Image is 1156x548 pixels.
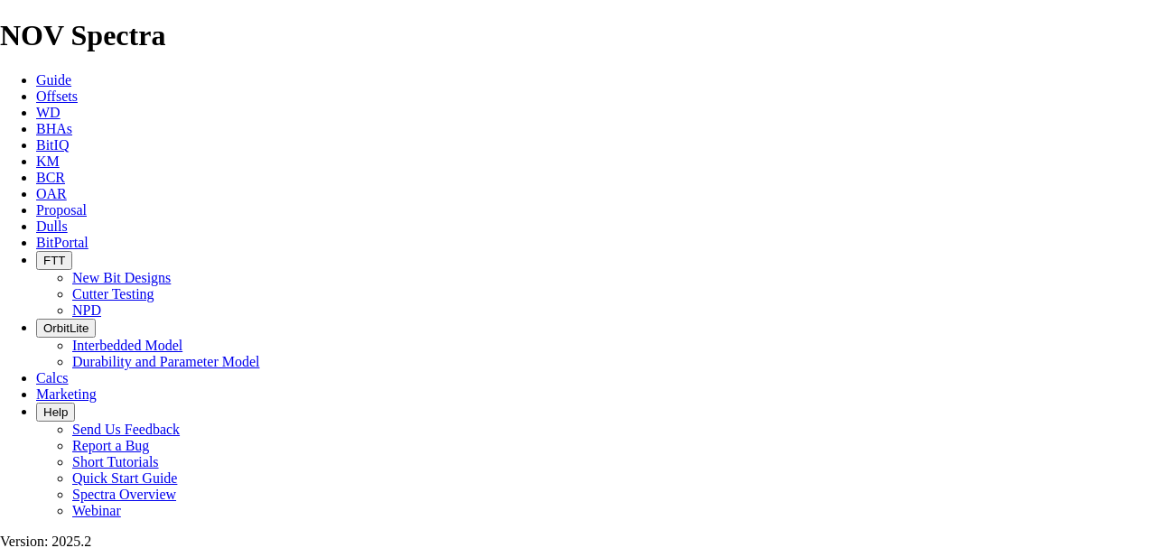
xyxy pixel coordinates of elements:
[36,403,75,422] button: Help
[36,386,97,402] a: Marketing
[36,235,89,250] a: BitPortal
[36,137,69,153] a: BitIQ
[36,121,72,136] a: BHAs
[36,202,87,218] a: Proposal
[72,270,171,285] a: New Bit Designs
[72,302,101,318] a: NPD
[72,438,149,453] a: Report a Bug
[43,321,89,335] span: OrbitLite
[36,72,71,88] a: Guide
[36,186,67,201] a: OAR
[72,354,260,369] a: Durability and Parameter Model
[36,251,72,270] button: FTT
[36,88,78,104] a: Offsets
[72,454,159,469] a: Short Tutorials
[72,286,154,302] a: Cutter Testing
[72,503,121,518] a: Webinar
[72,338,182,353] a: Interbedded Model
[36,319,96,338] button: OrbitLite
[72,422,180,437] a: Send Us Feedback
[36,170,65,185] a: BCR
[43,405,68,419] span: Help
[36,218,68,234] a: Dulls
[36,153,60,169] a: KM
[72,470,177,486] a: Quick Start Guide
[43,254,65,267] span: FTT
[72,487,176,502] a: Spectra Overview
[36,370,69,385] a: Calcs
[36,105,61,120] a: WD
